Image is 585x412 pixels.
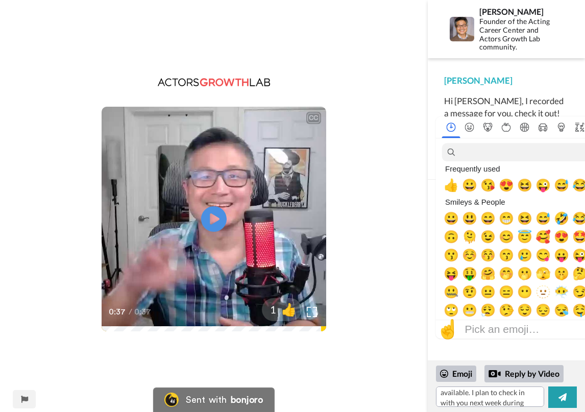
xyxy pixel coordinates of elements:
[436,386,544,407] textarea: Hey [PERSON_NAME]...Wow - It's so awesome you took the time to check in! Deeply appreciated. All ...
[479,7,557,16] div: [PERSON_NAME]
[436,366,476,382] div: Emoji
[444,75,569,87] div: [PERSON_NAME]
[129,306,132,318] span: /
[153,387,275,412] a: Bonjoro LogoSent withbonjoro
[307,113,320,123] div: CC
[262,302,276,317] span: 1
[489,368,501,380] div: Reply by Video
[164,393,179,407] img: Bonjoro Logo
[262,298,302,321] button: 1👍
[134,306,152,318] span: 0:37
[158,78,270,86] img: ddb7bb12-6ce2-4fa8-baf4-e435779ce19a
[484,365,564,382] div: Reply by Video
[231,395,263,404] div: bonjoro
[276,301,302,318] span: 👍
[479,17,557,52] div: Founder of the Acting Career Center and Actors Growth Lab community.
[444,95,569,119] div: Hi [PERSON_NAME], I recorded a message for you, check it out!
[450,17,474,41] img: Profile Image
[109,306,127,318] span: 0:37
[186,395,227,404] div: Sent with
